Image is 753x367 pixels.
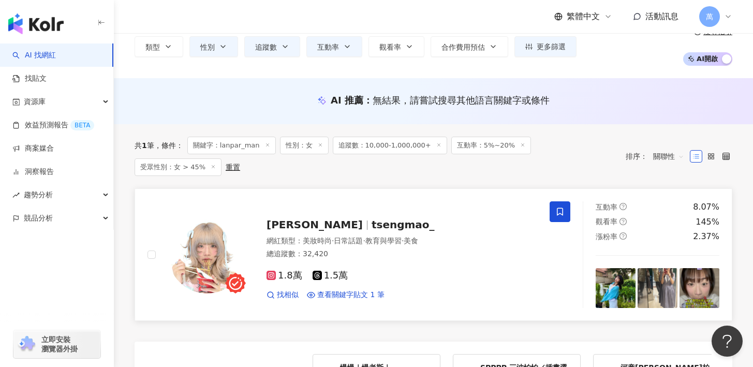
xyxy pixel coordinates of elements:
button: 更多篩選 [514,36,577,57]
span: 關鍵字：lanpar_man [187,137,276,154]
span: question-circle [619,203,627,210]
img: KOL Avatar [168,216,246,293]
span: 1.5萬 [313,270,348,281]
img: post-image [680,268,719,308]
span: 性別：女 [280,137,329,154]
span: rise [12,192,20,199]
span: 追蹤數 [255,43,277,51]
button: 類型 [135,36,183,57]
span: 追蹤數：10,000-1,000,000+ [333,137,447,154]
div: AI 推薦 ： [331,94,550,107]
button: 性別 [189,36,238,57]
span: 萬 [706,11,713,22]
button: 互動率 [306,36,362,57]
span: 更多篩選 [537,42,566,51]
a: 商案媒合 [12,143,54,154]
button: 追蹤數 [244,36,300,57]
span: 無結果，請嘗試搜尋其他語言關鍵字或條件 [373,95,550,106]
span: 關聯性 [653,148,684,165]
span: 漲粉率 [596,232,617,241]
div: 145% [696,216,719,228]
div: 8.07% [693,201,719,213]
span: 受眾性別：女 > 45% [135,158,222,176]
span: 繁體中文 [567,11,600,22]
span: 日常話題 [334,237,363,245]
span: question-circle [619,218,627,225]
img: chrome extension [17,336,37,353]
span: 性別 [200,43,215,51]
div: 排序： [626,148,690,165]
span: 互動率 [317,43,339,51]
span: 找相似 [277,290,299,300]
a: KOL Avatar[PERSON_NAME]tsengmao_網紅類型：美妝時尚·日常話題·教育與學習·美食總追蹤數：32,4201.8萬1.5萬找相似查看關鍵字貼文 1 筆互動率questi... [135,188,732,320]
span: 觀看率 [379,43,401,51]
span: 活動訊息 [645,11,678,21]
div: 2.37% [693,231,719,242]
span: [PERSON_NAME] [267,218,363,231]
span: 1 [142,141,147,150]
div: 網紅類型 ： [267,236,537,246]
span: 1.8萬 [267,270,302,281]
a: 找貼文 [12,74,47,84]
span: 資源庫 [24,90,46,113]
span: 立即安裝 瀏覽器外掛 [41,335,78,354]
span: 條件 ： [154,141,183,150]
span: 美妝時尚 [303,237,332,245]
span: · [332,237,334,245]
button: 觀看率 [368,36,424,57]
span: 查看關鍵字貼文 1 筆 [317,290,385,300]
span: 合作費用預估 [441,43,485,51]
a: 效益預測報告BETA [12,120,94,130]
span: 趨勢分析 [24,183,53,207]
span: 教育與學習 [365,237,402,245]
div: 重置 [226,163,240,171]
div: 共 筆 [135,141,154,150]
div: 總追蹤數 ： 32,420 [267,249,537,259]
iframe: Help Scout Beacon - Open [712,326,743,357]
a: 洞察報告 [12,167,54,177]
span: 美食 [404,237,418,245]
span: 類型 [145,43,160,51]
button: 合作費用預估 [431,36,508,57]
span: 觀看率 [596,217,617,226]
img: post-image [638,268,677,308]
img: post-image [596,268,636,308]
span: · [402,237,404,245]
img: logo [8,13,64,34]
span: 互動率：5%~20% [451,137,531,154]
a: 查看關鍵字貼文 1 筆 [307,290,385,300]
span: · [363,237,365,245]
a: searchAI 找網紅 [12,50,56,61]
a: 找相似 [267,290,299,300]
span: question-circle [619,232,627,240]
span: tsengmao_ [372,218,435,231]
span: 互動率 [596,203,617,211]
span: 競品分析 [24,207,53,230]
a: chrome extension立即安裝 瀏覽器外掛 [13,330,100,358]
